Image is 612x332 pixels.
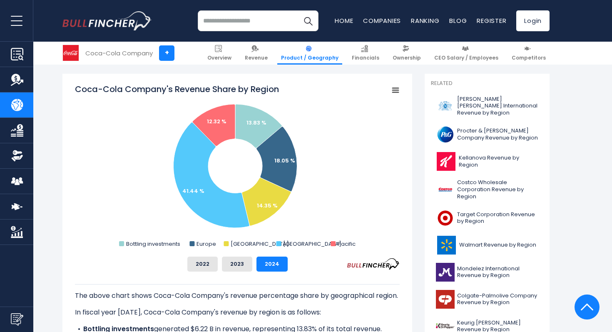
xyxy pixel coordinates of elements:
span: Overview [207,55,231,61]
img: KO logo [63,45,79,61]
span: Target Corporation Revenue by Region [457,211,538,225]
a: Overview [204,42,235,65]
span: Colgate-Palmolive Company Revenue by Region [457,292,538,307]
svg: Coca-Cola Company's Revenue Share by Region [75,83,400,250]
a: Ranking [411,16,439,25]
a: Mondelez International Revenue by Region [431,261,543,284]
text: Pacific [338,240,356,248]
span: [PERSON_NAME] [PERSON_NAME] International Revenue by Region [457,96,538,117]
text: 14.35 % [257,202,278,210]
a: Colgate-Palmolive Company Revenue by Region [431,288,543,311]
a: Home [335,16,353,25]
a: Revenue [241,42,271,65]
a: Blog [449,16,467,25]
text: 18.05 % [274,157,295,165]
img: K logo [436,152,456,171]
button: 2023 [222,257,252,272]
button: 2024 [256,257,288,272]
img: MDLZ logo [436,263,455,282]
a: Login [516,10,550,31]
span: Mondelez International Revenue by Region [457,265,538,280]
a: + [159,45,174,61]
text: Bottling investments [126,240,180,248]
span: CEO Salary / Employees [434,55,498,61]
img: Ownership [11,150,23,162]
button: Search [298,10,318,31]
img: PM logo [436,97,455,115]
text: [GEOGRAPHIC_DATA] [283,240,341,248]
p: Related [431,80,543,87]
span: Competitors [512,55,546,61]
span: Revenue [245,55,268,61]
tspan: Coca-Cola Company's Revenue Share by Region [75,83,279,95]
img: bullfincher logo [62,11,152,30]
span: Ownership [393,55,421,61]
text: Europe [197,240,216,248]
span: Kellanova Revenue by Region [459,155,538,169]
p: In fiscal year [DATE], Coca-Cola Company's revenue by region is as follows: [75,307,400,317]
a: Competitors [508,42,550,65]
text: 12.32 % [207,117,226,125]
a: CEO Salary / Employees [430,42,502,65]
span: Product / Geography [281,55,338,61]
a: Kellanova Revenue by Region [431,150,543,173]
span: Procter & [PERSON_NAME] Company Revenue by Region [457,127,538,142]
a: Register [477,16,506,25]
p: The above chart shows Coca-Cola Company's revenue percentage share by geographical region. [75,291,400,301]
div: Coca-Cola Company [85,48,153,58]
a: Go to homepage [62,11,152,30]
img: CL logo [436,290,455,309]
text: 13.83 % [246,119,266,127]
a: Product / Geography [277,42,342,65]
a: Ownership [389,42,425,65]
span: Costco Wholesale Corporation Revenue by Region [457,179,538,200]
a: Walmart Revenue by Region [431,234,543,257]
img: PG logo [436,125,455,144]
a: Procter & [PERSON_NAME] Company Revenue by Region [431,123,543,146]
a: [PERSON_NAME] [PERSON_NAME] International Revenue by Region [431,94,543,119]
img: COST logo [436,180,455,199]
text: [GEOGRAPHIC_DATA] [231,240,289,248]
a: Target Corporation Revenue by Region [431,207,543,230]
img: WMT logo [436,236,457,255]
button: 2022 [187,257,218,272]
a: Companies [363,16,401,25]
text: 41.44 % [182,187,204,195]
span: Walmart Revenue by Region [459,242,536,249]
a: Costco Wholesale Corporation Revenue by Region [431,177,543,202]
img: TGT logo [436,209,455,227]
span: Financials [352,55,379,61]
a: Financials [348,42,383,65]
